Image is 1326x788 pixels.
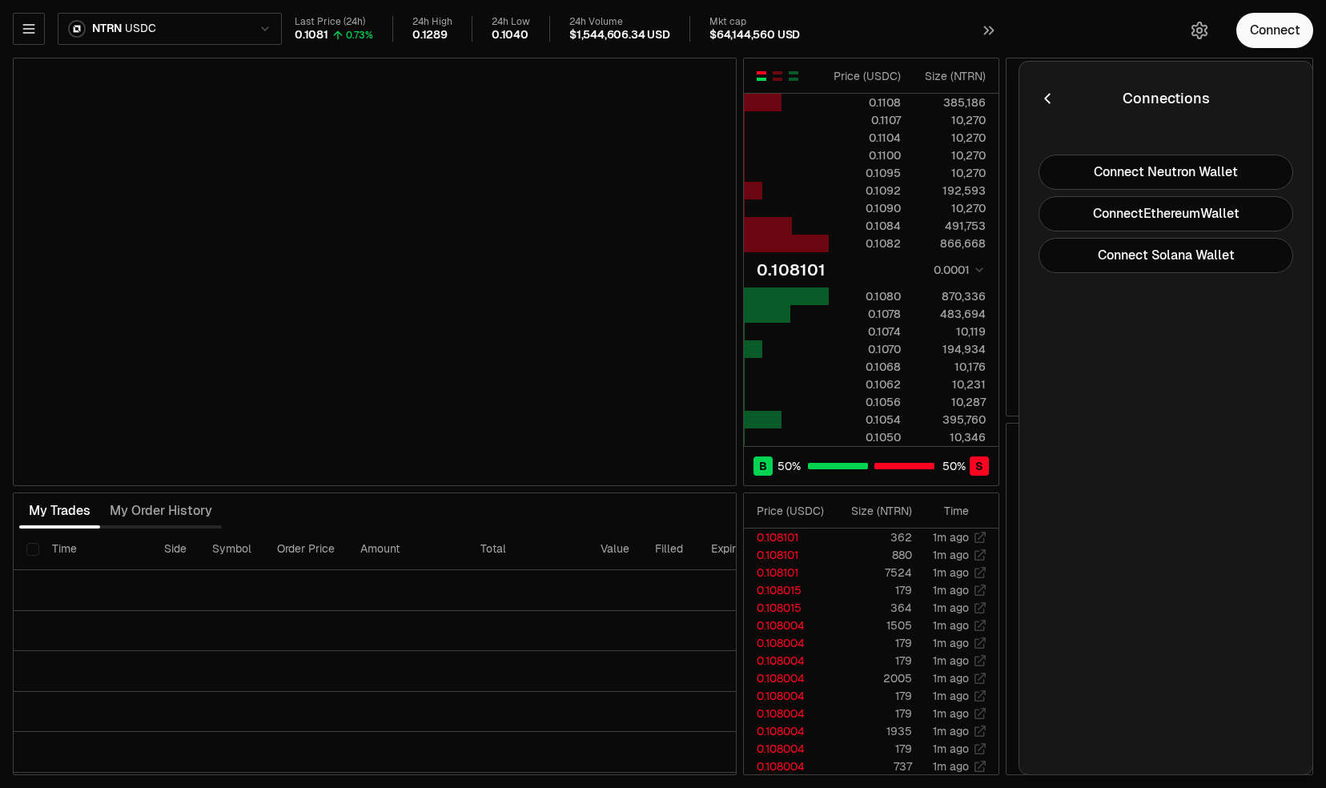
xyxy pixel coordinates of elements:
[757,503,831,519] div: Price ( USDC )
[933,671,969,685] time: 1m ago
[832,529,913,546] td: 362
[744,546,832,564] td: 0.108101
[26,543,39,556] button: Select all
[1039,238,1293,273] button: Connect Solana Wallet
[744,634,832,652] td: 0.108004
[914,324,986,340] div: 10,119
[778,458,801,474] span: 50 %
[933,601,969,615] time: 1m ago
[744,687,832,705] td: 0.108004
[759,458,767,474] span: B
[832,687,913,705] td: 179
[914,394,986,410] div: 10,287
[468,529,588,570] th: Total
[832,634,913,652] td: 179
[757,259,826,281] div: 0.108101
[832,546,913,564] td: 880
[295,16,373,28] div: Last Price (24h)
[830,429,901,445] div: 0.1050
[933,742,969,756] time: 1m ago
[914,200,986,216] div: 10,270
[933,618,969,633] time: 1m ago
[588,529,642,570] th: Value
[933,565,969,580] time: 1m ago
[642,529,698,570] th: Filled
[830,288,901,304] div: 0.1080
[744,669,832,687] td: 0.108004
[830,68,901,84] div: Price ( USDC )
[348,529,468,570] th: Amount
[830,341,901,357] div: 0.1070
[933,530,969,545] time: 1m ago
[698,529,806,570] th: Expiry
[1039,196,1293,231] button: ConnectEthereumWallet
[125,22,155,36] span: USDC
[845,503,912,519] div: Size ( NTRN )
[975,458,983,474] span: S
[19,495,100,527] button: My Trades
[830,394,901,410] div: 0.1056
[914,183,986,199] div: 192,593
[933,548,969,562] time: 1m ago
[1039,155,1293,190] button: Connect Neutron Wallet
[830,147,901,163] div: 0.1100
[830,165,901,181] div: 0.1095
[709,28,800,42] div: $64,144,560 USD
[933,689,969,703] time: 1m ago
[755,70,768,82] button: Show Buy and Sell Orders
[744,617,832,634] td: 0.108004
[744,722,832,740] td: 0.108004
[914,429,986,445] div: 10,346
[830,306,901,322] div: 0.1078
[914,130,986,146] div: 10,270
[709,16,800,28] div: Mkt cap
[744,652,832,669] td: 0.108004
[914,359,986,375] div: 10,176
[68,20,86,38] img: ntrn.png
[744,599,832,617] td: 0.108015
[914,376,986,392] div: 10,231
[744,529,832,546] td: 0.108101
[412,16,452,28] div: 24h High
[830,200,901,216] div: 0.1090
[412,28,448,42] div: 0.1289
[832,669,913,687] td: 2005
[914,412,986,428] div: 395,760
[832,617,913,634] td: 1505
[933,636,969,650] time: 1m ago
[832,740,913,758] td: 179
[914,147,986,163] div: 10,270
[830,130,901,146] div: 0.1104
[933,653,969,668] time: 1m ago
[744,705,832,722] td: 0.108004
[569,16,670,28] div: 24h Volume
[39,529,151,570] th: Time
[926,503,969,519] div: Time
[771,70,784,82] button: Show Sell Orders Only
[830,94,901,111] div: 0.1108
[832,652,913,669] td: 179
[830,324,901,340] div: 0.1074
[933,724,969,738] time: 1m ago
[914,306,986,322] div: 483,694
[832,722,913,740] td: 1935
[830,112,901,128] div: 0.1107
[914,235,986,251] div: 866,668
[933,583,969,597] time: 1m ago
[264,529,348,570] th: Order Price
[492,28,528,42] div: 0.1040
[914,218,986,234] div: 491,753
[914,94,986,111] div: 385,186
[914,341,986,357] div: 194,934
[492,16,530,28] div: 24h Low
[744,581,832,599] td: 0.108015
[942,458,966,474] span: 50 %
[929,260,986,279] button: 0.0001
[14,58,736,485] iframe: Financial Chart
[569,28,670,42] div: $1,544,606.34 USD
[744,564,832,581] td: 0.108101
[744,740,832,758] td: 0.108004
[199,529,264,570] th: Symbol
[787,70,800,82] button: Show Buy Orders Only
[832,705,913,722] td: 179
